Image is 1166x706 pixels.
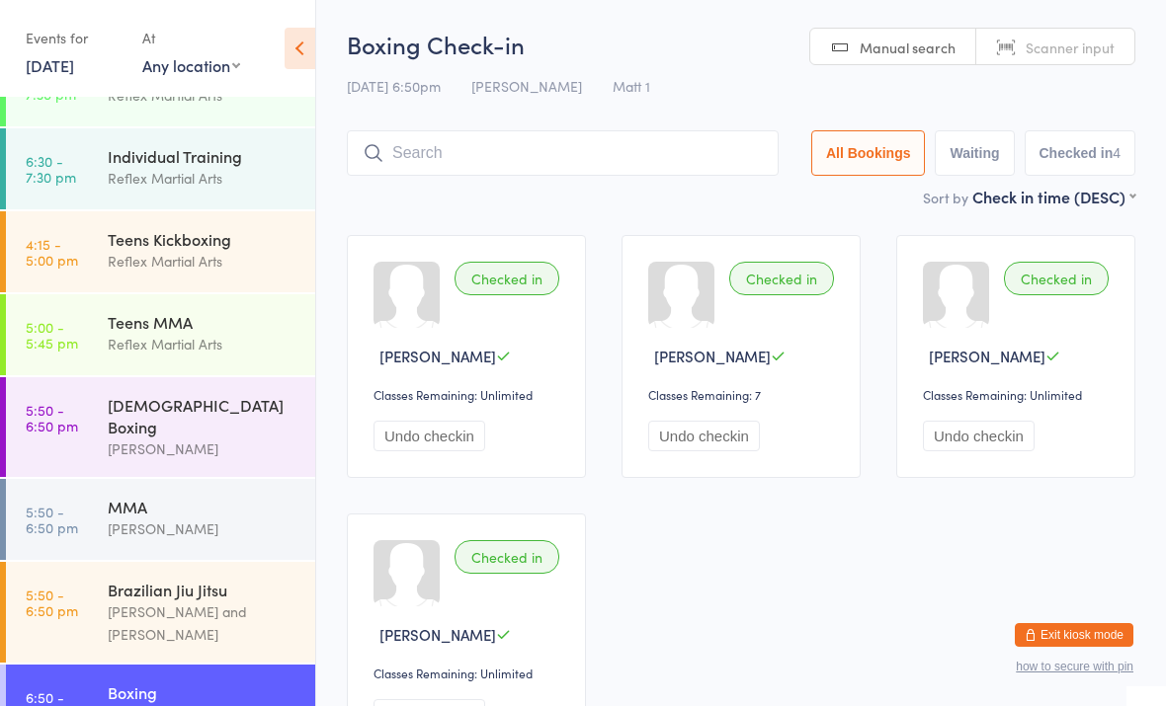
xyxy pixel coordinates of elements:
[923,386,1115,403] div: Classes Remaining: Unlimited
[923,188,968,207] label: Sort by
[108,517,298,540] div: [PERSON_NAME]
[26,236,78,268] time: 4:15 - 5:00 pm
[374,665,565,681] div: Classes Remaining: Unlimited
[923,421,1035,451] button: Undo checkin
[648,421,760,451] button: Undo checkin
[379,624,496,645] span: [PERSON_NAME]
[374,421,485,451] button: Undo checkin
[26,22,123,54] div: Events for
[108,228,298,250] div: Teens Kickboxing
[455,262,559,295] div: Checked in
[379,346,496,366] span: [PERSON_NAME]
[1004,262,1109,295] div: Checked in
[1015,623,1133,647] button: Exit kiosk mode
[654,346,771,366] span: [PERSON_NAME]
[26,319,78,351] time: 5:00 - 5:45 pm
[935,130,1014,176] button: Waiting
[811,130,926,176] button: All Bookings
[26,153,76,185] time: 6:30 - 7:30 pm
[6,211,315,292] a: 4:15 -5:00 pmTeens KickboxingReflex Martial Arts
[108,579,298,600] div: Brazilian Jiu Jitsu
[613,76,650,96] span: Matt 1
[972,186,1135,207] div: Check in time (DESC)
[108,167,298,190] div: Reflex Martial Arts
[108,145,298,167] div: Individual Training
[347,76,441,96] span: [DATE] 6:50pm
[142,22,240,54] div: At
[6,294,315,375] a: 5:00 -5:45 pmTeens MMAReflex Martial Arts
[108,394,298,437] div: [DEMOGRAPHIC_DATA] Boxing
[471,76,582,96] span: [PERSON_NAME]
[26,402,78,433] time: 5:50 - 6:50 pm
[6,128,315,209] a: 6:30 -7:30 pmIndividual TrainingReflex Martial Arts
[108,311,298,333] div: Teens MMA
[6,377,315,477] a: 5:50 -6:50 pm[DEMOGRAPHIC_DATA] Boxing[PERSON_NAME]
[455,540,559,574] div: Checked in
[108,437,298,460] div: [PERSON_NAME]
[1016,660,1133,673] button: how to secure with pin
[108,600,298,646] div: [PERSON_NAME] and [PERSON_NAME]
[374,386,565,403] div: Classes Remaining: Unlimited
[108,681,298,703] div: Boxing
[6,562,315,663] a: 5:50 -6:50 pmBrazilian Jiu Jitsu[PERSON_NAME] and [PERSON_NAME]
[1025,130,1136,176] button: Checked in4
[648,386,840,403] div: Classes Remaining: 7
[860,38,956,57] span: Manual search
[108,496,298,517] div: MMA
[1026,38,1115,57] span: Scanner input
[1113,145,1121,161] div: 4
[26,70,76,102] time: 6:30 - 7:30 pm
[108,250,298,273] div: Reflex Martial Arts
[26,504,78,535] time: 5:50 - 6:50 pm
[929,346,1045,366] span: [PERSON_NAME]
[347,28,1135,60] h2: Boxing Check-in
[729,262,834,295] div: Checked in
[347,130,779,176] input: Search
[6,479,315,560] a: 5:50 -6:50 pmMMA[PERSON_NAME]
[142,54,240,76] div: Any location
[26,54,74,76] a: [DATE]
[108,333,298,355] div: Reflex Martial Arts
[26,587,78,618] time: 5:50 - 6:50 pm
